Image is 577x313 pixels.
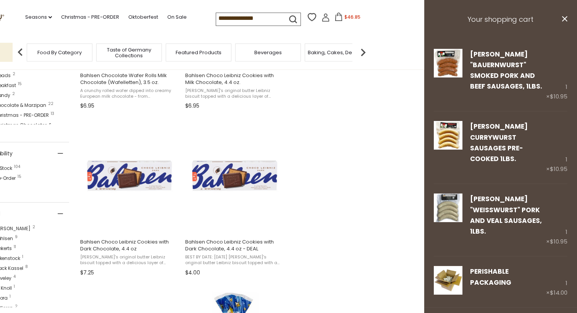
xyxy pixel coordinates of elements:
span: $10.95 [550,92,567,100]
span: $10.95 [550,237,567,245]
a: Baking, Cakes, Desserts [308,50,367,55]
a: Bahlsen Choco Leibniz Cookies with Dark Chocolate, 4.4 oz - DEAL [184,118,285,279]
div: 1 × [546,194,567,247]
span: 2 [15,305,18,308]
a: Christmas - PRE-ORDER [61,13,119,21]
button: $46.85 [331,13,364,24]
span: Bahlsen Choco Leibniz Cookies with Dark Chocolate, 4.4 oz - DEAL [185,239,284,252]
span: 1 [14,285,15,289]
div: 1 × [546,49,567,102]
span: 22 [48,102,54,106]
a: Bahlsen Choco Leibniz Cookies with Dark Chocolate, 4.4 oz [79,118,180,279]
span: 1 [23,255,24,259]
img: PERISHABLE Packaging [434,266,462,295]
span: [PERSON_NAME]'s original butter Leibniz biscuit topped with a delicious layer of European Milk Ch... [185,88,284,100]
span: Bahlsen Choco Leibniz Cookies with Milk Chocolate, 4.4 oz. [185,72,284,86]
span: $4.00 [185,269,200,277]
a: Binkert's "Weisswurst" Pork and Veal Sausages, 1lbs. [434,194,462,247]
span: A crunchy rolled wafer dipped into creamy European milk chocolate - from [GEOGRAPHIC_DATA]'s pre-... [80,88,179,100]
span: $14.00 [550,289,567,297]
span: 2 [33,225,36,229]
span: 104 [15,165,21,169]
img: Binkert's Currywurst Sausages Pre-Cooked 1lbs. [434,121,462,150]
a: On Sale [167,13,187,21]
img: next arrow [356,45,371,60]
a: Taste of Germany Collections [99,47,160,58]
span: $10.95 [550,165,567,173]
span: $6.95 [80,102,94,110]
span: Bahlsen Chocolate Wafer Rolls Milk Chocolate (Wafelletten), 3.5 oz. [80,72,179,86]
span: $46.85 [344,14,360,20]
div: 1 × [546,266,567,297]
a: Seasons [25,13,52,21]
a: [PERSON_NAME] "Bauernwurst" Smoked Pork and Beef Sausages, 1lbs. [470,50,542,91]
span: 15 [18,175,22,179]
span: 13 [51,112,55,116]
a: Binkert's "Bauernwurst" Smoked Pork and Beef Sausages, 1lbs. [434,49,462,102]
span: $7.25 [80,269,94,277]
div: 1 × [546,121,567,174]
span: Bahlsen Choco Leibniz Cookies with Dark Chocolate, 4.4 oz [80,239,179,252]
img: Binkert's "Weisswurst" Pork and Veal Sausages, 1lbs. [434,194,462,222]
img: previous arrow [13,45,28,60]
span: 11 [14,245,16,249]
span: 9 [15,235,18,239]
span: 15 [18,82,22,86]
span: 1 [10,295,11,298]
span: 2 [13,92,15,96]
span: BEST BY DATE: [DATE] [PERSON_NAME]'s original butter Leibniz biscuit topped with a delicious laye... [185,254,284,266]
span: $6.95 [185,102,199,110]
a: PERISHABLE Packaging [434,266,462,297]
a: Featured Products [176,50,221,55]
span: [PERSON_NAME]'s original butter Leibniz biscuit topped with a delicious layer of European Dark Ch... [80,254,179,266]
a: Binkert's Currywurst Sausages Pre-Cooked 1lbs. [434,121,462,174]
a: Oktoberfest [128,13,158,21]
img: Binkert's "Bauernwurst" Smoked Pork and Beef Sausages, 1lbs. [434,49,462,77]
a: Beverages [254,50,282,55]
a: Food By Category [37,50,82,55]
span: 4 [14,275,16,279]
a: [PERSON_NAME] Currywurst Sausages Pre-Cooked 1lbs. [470,122,528,163]
span: 8 [26,265,28,269]
span: 2 [13,72,16,76]
a: PERISHABLE Packaging [470,267,511,287]
a: [PERSON_NAME] "Weisswurst" Pork and Veal Sausages, 1lbs. [470,194,542,236]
